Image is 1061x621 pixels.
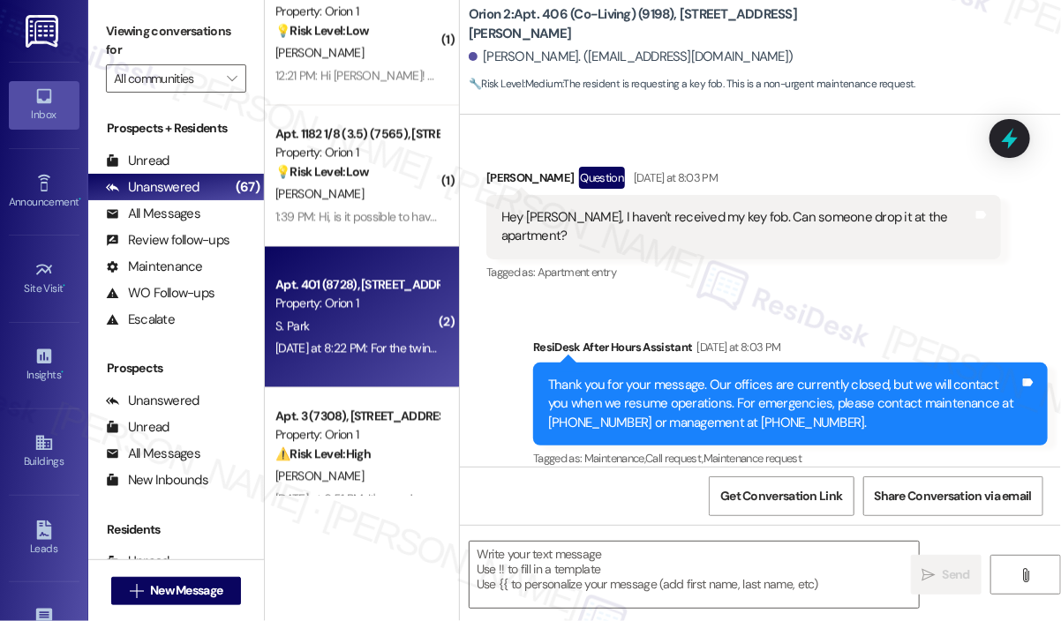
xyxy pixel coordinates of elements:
[106,418,169,437] div: Unread
[629,168,718,187] div: [DATE] at 8:03 PM
[275,186,364,202] span: [PERSON_NAME]
[486,167,1001,195] div: [PERSON_NAME]
[579,167,626,189] div: Question
[231,174,264,201] div: (67)
[130,584,143,598] i: 
[275,408,439,426] div: Apt. 3 (7308), [STREET_ADDRESS]
[486,259,1001,285] div: Tagged as:
[275,3,439,21] div: Property: Orion 1
[114,64,218,93] input: All communities
[106,552,169,571] div: Unread
[863,476,1043,516] button: Share Conversation via email
[922,568,936,582] i: 
[275,340,790,356] div: [DATE] at 8:22 PM: For the twin bed, I'm talking with the management and [PERSON_NAME] right now.
[227,71,237,86] i: 
[106,231,230,250] div: Review follow-ups
[88,520,264,539] div: Residents
[469,48,794,66] div: [PERSON_NAME]. ([EMAIL_ADDRESS][DOMAIN_NAME])
[9,428,79,475] a: Buildings
[533,445,1048,471] div: Tagged as:
[275,45,364,61] span: [PERSON_NAME]
[469,5,822,43] b: Orion 2: Apt. 406 (Co-Living) (9198), [STREET_ADDRESS][PERSON_NAME]
[704,451,802,466] span: Maintenance request
[9,515,79,563] a: Leads
[275,318,309,334] span: S. Park
[9,81,79,129] a: Inbox
[275,125,439,144] div: Apt. 1182 1/8 (3.5) (7565), [STREET_ADDRESS]
[275,276,439,295] div: Apt. 401 (8728), [STREET_ADDRESS]
[709,476,854,516] button: Get Conversation Link
[548,376,1020,432] div: Thank you for your message. Our offices are currently closed, but we will contact you when we res...
[9,255,79,303] a: Site Visit •
[538,265,616,280] span: Apartment entry
[275,23,369,39] strong: 💡 Risk Level: Low
[275,295,439,313] div: Property: Orion 1
[275,426,439,445] div: Property: Orion 1
[111,577,242,605] button: New Message
[501,208,973,246] div: Hey [PERSON_NAME], I haven't received my key fob. Can someone drop it at the apartment?
[88,119,264,138] div: Prospects + Residents
[533,338,1048,363] div: ResiDesk After Hours Assistant
[275,446,371,462] strong: ⚠️ Risk Level: High
[584,451,645,466] span: Maintenance ,
[106,445,200,463] div: All Messages
[275,209,643,225] div: 1:39 PM: Hi, is it possible to have my bed frame removed from my room?
[875,487,1032,505] span: Share Conversation via email
[9,341,79,389] a: Insights •
[64,280,66,292] span: •
[106,205,200,223] div: All Messages
[469,75,915,94] span: : The resident is requesting a key fob. This is a non-urgent maintenance request.
[943,565,970,584] span: Send
[693,338,781,356] div: [DATE] at 8:03 PM
[275,144,439,162] div: Property: Orion 1
[106,178,199,197] div: Unanswered
[61,366,64,378] span: •
[720,487,842,505] span: Get Conversation Link
[106,392,199,410] div: Unanswered
[106,471,208,490] div: New Inbounds
[106,284,214,303] div: WO Follow-ups
[106,18,246,64] label: Viewing conversations for
[79,193,81,206] span: •
[1019,568,1032,582] i: 
[275,164,369,180] strong: 💡 Risk Level: Low
[150,581,222,600] span: New Message
[275,491,419,507] div: [DATE] at 6:51 PM: It's a code
[106,310,175,329] div: Escalate
[106,152,169,170] div: Unread
[469,77,562,91] strong: 🔧 Risk Level: Medium
[88,359,264,378] div: Prospects
[645,451,704,466] span: Call request ,
[106,258,203,276] div: Maintenance
[275,468,364,484] span: [PERSON_NAME]
[26,15,62,48] img: ResiDesk Logo
[911,555,982,595] button: Send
